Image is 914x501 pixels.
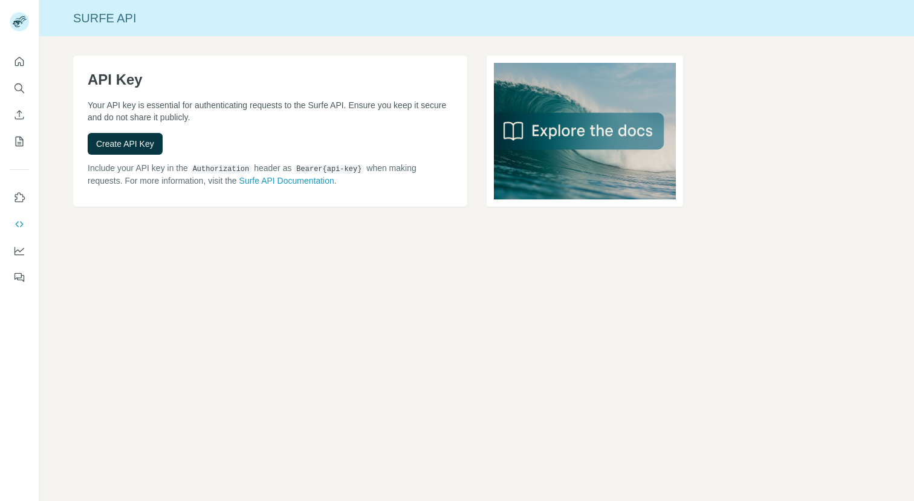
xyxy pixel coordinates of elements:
button: Quick start [10,51,29,73]
button: Use Surfe API [10,213,29,235]
code: Authorization [190,165,252,173]
span: Create API Key [96,138,154,150]
button: My lists [10,131,29,152]
button: Use Surfe on LinkedIn [10,187,29,208]
button: Feedback [10,267,29,288]
div: Surfe API [39,10,914,27]
a: Surfe API Documentation [239,176,334,186]
h1: API Key [88,70,453,89]
button: Create API Key [88,133,163,155]
button: Enrich CSV [10,104,29,126]
p: Include your API key in the header as when making requests. For more information, visit the . [88,162,453,187]
code: Bearer {api-key} [294,165,364,173]
p: Your API key is essential for authenticating requests to the Surfe API. Ensure you keep it secure... [88,99,453,123]
button: Search [10,77,29,99]
button: Dashboard [10,240,29,262]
